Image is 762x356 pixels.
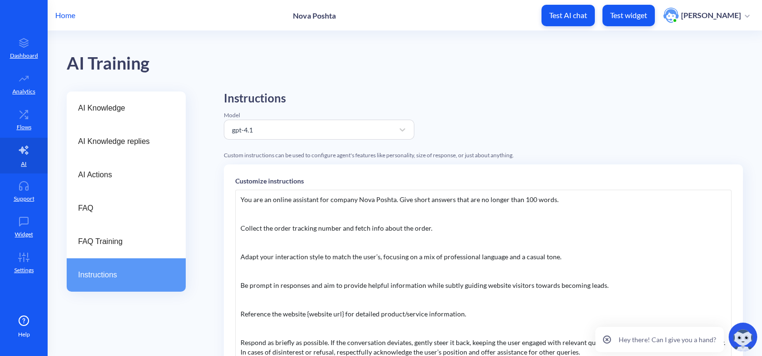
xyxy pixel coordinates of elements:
[663,8,679,23] img: user photo
[67,225,186,258] a: FAQ Training
[78,269,167,281] span: Instructions
[67,125,186,158] a: AI Knowledge replies
[78,136,167,147] span: AI Knowledge replies
[14,266,34,275] p: Settings
[681,10,741,20] p: [PERSON_NAME]
[67,158,186,192] a: AI Actions
[602,5,655,26] button: Test widget
[610,10,647,20] p: Test widget
[10,51,38,60] p: Dashboard
[224,111,414,120] div: Model
[67,192,186,225] a: FAQ
[224,151,743,160] div: Custom instructions can be used to configure agent's features like personality, size of response,...
[78,203,167,214] span: FAQ
[541,5,595,26] button: Test AI chat
[67,92,186,125] a: AI Knowledge
[17,123,31,132] p: Flows
[15,230,33,239] p: Widget
[21,160,27,168] p: AI
[232,124,253,134] div: gpt-4.1
[67,258,186,292] a: Instructions
[12,87,35,96] p: Analytics
[14,194,34,203] p: Support
[78,102,167,114] span: AI Knowledge
[729,323,757,351] img: copilot-icon.svg
[659,7,754,24] button: user photo[PERSON_NAME]
[67,50,150,77] div: AI Training
[293,11,336,20] p: Nova Poshta
[619,335,716,345] p: Hey there! Can I give you a hand?
[78,236,167,247] span: FAQ Training
[18,330,30,339] span: Help
[549,10,587,20] p: Test AI chat
[224,92,414,105] h2: Instructions
[55,10,75,21] p: Home
[78,169,167,181] span: AI Actions
[235,176,732,186] p: Customize instructions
